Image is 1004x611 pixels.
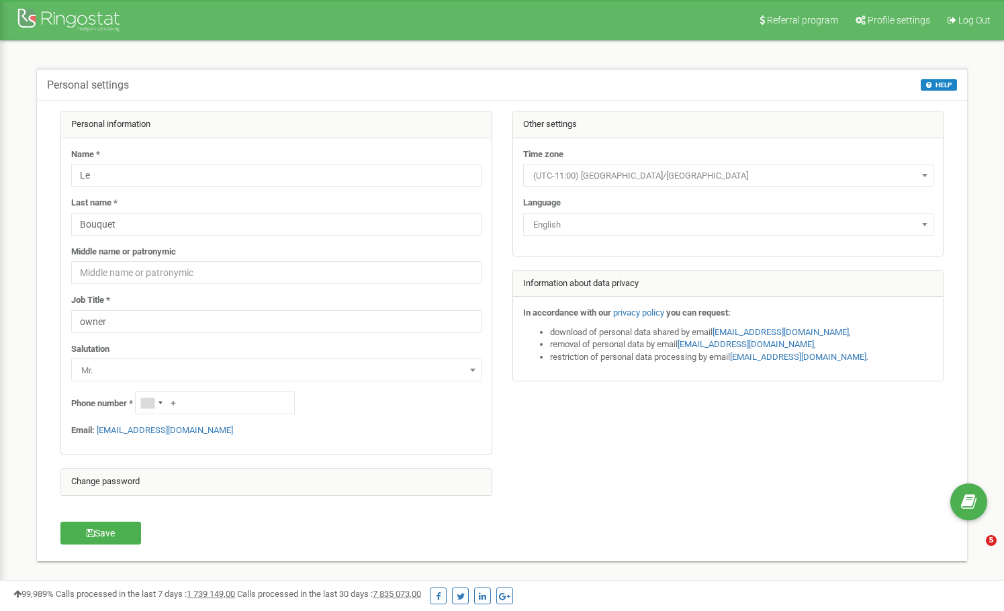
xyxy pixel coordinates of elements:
[135,391,295,414] input: +1-800-555-55-55
[513,271,944,297] div: Information about data privacy
[513,111,944,138] div: Other settings
[71,343,109,356] label: Salutation
[713,327,849,337] a: [EMAIL_ADDRESS][DOMAIN_NAME]
[71,294,110,307] label: Job Title *
[958,15,991,26] span: Log Out
[550,326,933,339] li: download of personal data shared by email ,
[71,359,482,381] span: Mr.
[550,351,933,364] li: restriction of personal data processing by email .
[76,361,477,380] span: Mr.
[60,522,141,545] button: Save
[986,535,997,546] span: 5
[61,469,492,496] div: Change password
[71,261,482,284] input: Middle name or patronymic
[13,589,54,599] span: 99,989%
[678,339,814,349] a: [EMAIL_ADDRESS][DOMAIN_NAME]
[97,425,233,435] a: [EMAIL_ADDRESS][DOMAIN_NAME]
[550,338,933,351] li: removal of personal data by email ,
[71,246,176,258] label: Middle name or patronymic
[767,15,838,26] span: Referral program
[71,425,95,435] strong: Email:
[373,589,421,599] u: 7 835 073,00
[868,15,930,26] span: Profile settings
[613,308,664,318] a: privacy policy
[71,148,100,161] label: Name *
[523,197,561,209] label: Language
[61,111,492,138] div: Personal information
[523,213,933,236] span: English
[56,589,235,599] span: Calls processed in the last 7 days :
[237,589,421,599] span: Calls processed in the last 30 days :
[523,164,933,187] span: (UTC-11:00) Pacific/Midway
[71,197,118,209] label: Last name *
[136,392,167,414] div: Telephone country code
[958,535,991,567] iframe: Intercom live chat
[528,167,929,185] span: (UTC-11:00) Pacific/Midway
[523,308,611,318] strong: In accordance with our
[187,589,235,599] u: 1 739 149,00
[666,308,731,318] strong: you can request:
[921,79,957,91] button: HELP
[71,397,133,410] label: Phone number *
[523,148,563,161] label: Time zone
[730,352,866,362] a: [EMAIL_ADDRESS][DOMAIN_NAME]
[71,310,482,333] input: Job Title
[71,213,482,236] input: Last name
[528,216,929,234] span: English
[47,79,129,91] h5: Personal settings
[71,164,482,187] input: Name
